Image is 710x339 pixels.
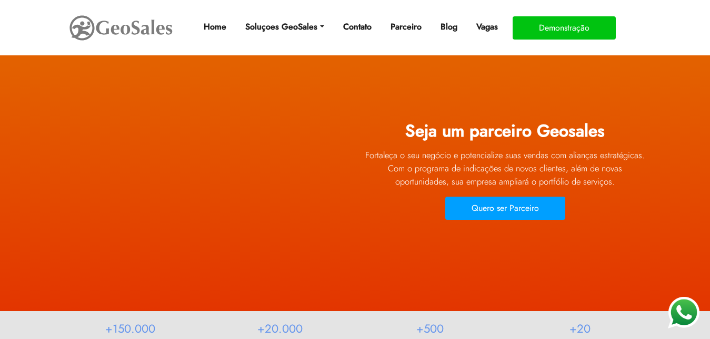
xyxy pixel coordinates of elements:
[241,16,328,37] a: Soluçoes GeoSales
[445,197,565,220] button: Quero ser Parceiro
[436,16,462,37] a: Blog
[339,16,376,37] a: Contato
[68,13,174,43] img: GeoSales
[363,121,647,146] h1: Seja um parceiro Geosales
[386,16,426,37] a: Parceiro
[668,297,699,328] img: WhatsApp
[472,16,502,37] a: Vagas
[513,16,616,40] button: Demonstração
[363,149,647,188] p: Fortaleça o seu negócio e potencialize suas vendas com alianças estratégicas. Com o programa de i...
[199,16,231,37] a: Home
